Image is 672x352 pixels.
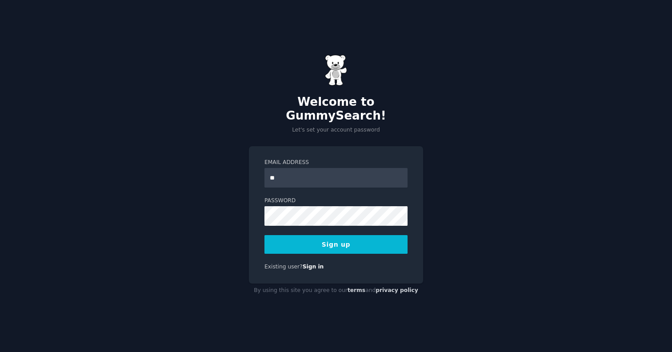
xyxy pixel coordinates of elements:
h2: Welcome to GummySearch! [249,95,423,123]
img: Gummy Bear [325,55,347,86]
div: By using this site you agree to our and [249,284,423,298]
label: Email Address [264,159,408,167]
button: Sign up [264,235,408,254]
a: privacy policy [376,287,418,293]
label: Password [264,197,408,205]
p: Let's set your account password [249,126,423,134]
span: Existing user? [264,264,303,270]
a: Sign in [303,264,324,270]
a: terms [348,287,365,293]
